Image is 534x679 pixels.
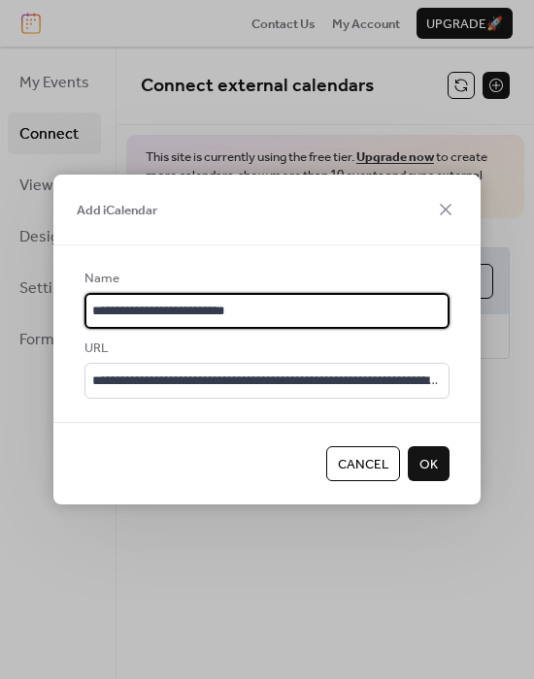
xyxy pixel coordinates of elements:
[77,201,157,220] span: Add iCalendar
[84,269,446,288] div: Name
[338,455,388,474] span: Cancel
[326,446,400,481] button: Cancel
[84,339,446,358] div: URL
[408,446,450,481] button: OK
[419,455,438,474] span: OK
